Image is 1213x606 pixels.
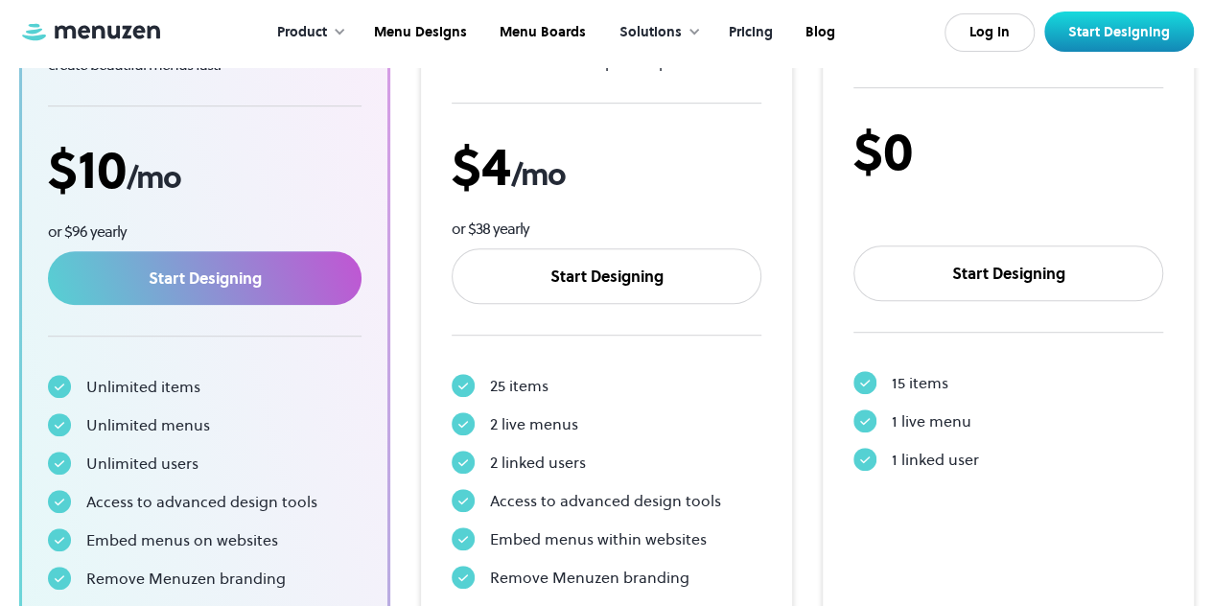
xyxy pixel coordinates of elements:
div: or $96 yearly [48,221,362,243]
div: 25 items [490,374,548,397]
a: Menu Boards [481,3,600,62]
div: 1 linked user [892,448,979,471]
a: Start Designing [1044,12,1194,52]
div: Embed menus within websites [490,527,707,550]
a: Log In [945,13,1035,52]
div: Remove Menuzen branding [86,567,286,590]
div: Solutions [600,3,711,62]
div: or $38 yearly [452,219,761,240]
div: Unlimited items [86,375,200,398]
a: Start Designing [452,248,761,304]
a: Start Designing [48,251,362,305]
div: Solutions [619,22,682,43]
a: Blog [787,3,850,62]
a: Pricing [711,3,787,62]
div: Remove Menuzen branding [490,566,689,589]
div: Unlimited users [86,452,198,475]
div: Product [277,22,327,43]
div: $0 [853,119,1163,183]
div: Product [258,3,356,62]
span: 10 [78,132,127,206]
span: /mo [127,156,180,198]
div: $ [48,137,362,201]
div: $ [452,134,761,198]
span: 4 [481,129,511,203]
div: Access to advanced design tools [86,490,317,513]
div: 2 live menus [490,412,578,435]
div: Embed menus on websites [86,528,278,551]
div: 1 live menu [892,409,971,432]
span: /mo [511,153,565,196]
a: Start Designing [853,245,1163,301]
div: Unlimited menus [86,413,210,436]
div: 15 items [892,371,948,394]
div: Access to advanced design tools [490,489,721,512]
a: Menu Designs [356,3,481,62]
div: 2 linked users [490,451,586,474]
